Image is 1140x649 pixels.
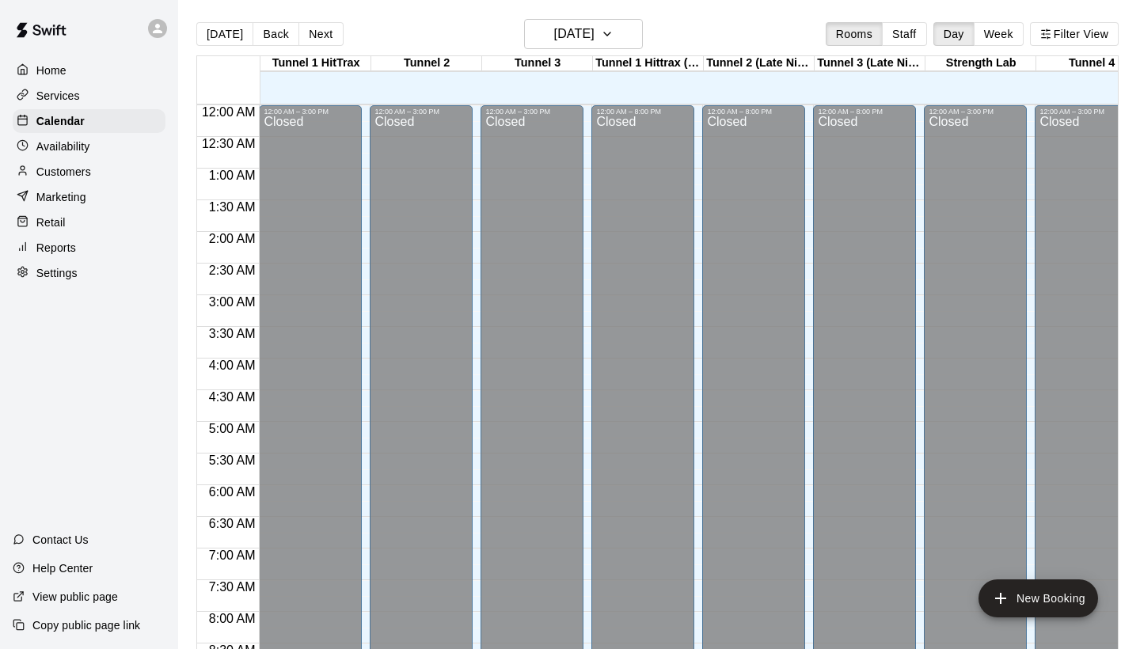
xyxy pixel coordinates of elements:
button: Back [253,22,299,46]
a: Reports [13,236,165,260]
button: Rooms [826,22,883,46]
h6: [DATE] [554,23,595,45]
span: 2:00 AM [205,232,260,245]
button: Filter View [1030,22,1119,46]
div: 12:00 AM – 8:00 PM [596,108,690,116]
p: Help Center [32,560,93,576]
a: Availability [13,135,165,158]
span: 3:30 AM [205,327,260,340]
p: Settings [36,265,78,281]
span: 7:00 AM [205,548,260,562]
p: Reports [36,240,76,256]
span: 5:30 AM [205,454,260,467]
span: 1:00 AM [205,169,260,182]
button: [DATE] [524,19,643,49]
p: Copy public page link [32,617,140,633]
div: 12:00 AM – 8:00 PM [707,108,800,116]
div: 12:00 AM – 3:00 PM [1039,108,1133,116]
p: Services [36,88,80,104]
p: Marketing [36,189,86,205]
span: 5:00 AM [205,422,260,435]
a: Services [13,84,165,108]
p: View public page [32,589,118,605]
p: Customers [36,164,91,180]
p: Calendar [36,113,85,129]
div: 12:00 AM – 3:00 PM [929,108,1022,116]
div: Tunnel 2 [371,56,482,71]
a: Customers [13,160,165,184]
p: Home [36,63,66,78]
span: 4:30 AM [205,390,260,404]
span: 8:00 AM [205,612,260,625]
button: Week [974,22,1024,46]
div: Tunnel 1 Hittrax (Late Night) [593,56,704,71]
div: Tunnel 3 [482,56,593,71]
div: 12:00 AM – 3:00 PM [264,108,357,116]
span: 7:30 AM [205,580,260,594]
div: Tunnel 1 HitTrax [260,56,371,71]
a: Settings [13,261,165,285]
a: Marketing [13,185,165,209]
button: Day [933,22,975,46]
a: Retail [13,211,165,234]
button: Staff [882,22,927,46]
span: 2:30 AM [205,264,260,277]
div: Strength Lab [925,56,1036,71]
div: Tunnel 3 (Late Night) [815,56,925,71]
span: 6:30 AM [205,517,260,530]
a: Home [13,59,165,82]
p: Retail [36,214,66,230]
p: Availability [36,139,90,154]
span: 3:00 AM [205,295,260,309]
span: 12:00 AM [198,105,260,119]
span: 4:00 AM [205,359,260,372]
div: 12:00 AM – 3:00 PM [374,108,468,116]
div: 12:00 AM – 3:00 PM [485,108,579,116]
div: Tunnel 2 (Late Night) [704,56,815,71]
p: Contact Us [32,532,89,548]
span: 6:00 AM [205,485,260,499]
span: 1:30 AM [205,200,260,214]
button: Next [298,22,343,46]
div: 12:00 AM – 8:00 PM [818,108,911,116]
span: 12:30 AM [198,137,260,150]
button: add [978,579,1098,617]
a: Calendar [13,109,165,133]
button: [DATE] [196,22,253,46]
